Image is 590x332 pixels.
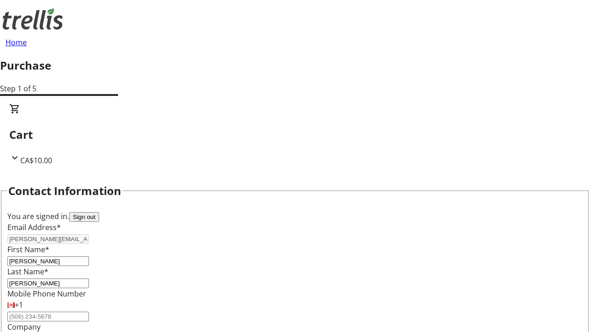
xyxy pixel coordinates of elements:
input: (506) 234-5678 [7,312,89,321]
span: CA$10.00 [20,155,52,166]
div: You are signed in. [7,211,583,222]
label: Last Name* [7,267,48,277]
div: CartCA$10.00 [9,103,581,166]
button: Sign out [69,212,99,222]
h2: Cart [9,126,581,143]
label: Mobile Phone Number [7,289,86,299]
h2: Contact Information [8,183,121,199]
label: First Name* [7,244,49,255]
label: Email Address* [7,222,61,232]
label: Company [7,322,41,332]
